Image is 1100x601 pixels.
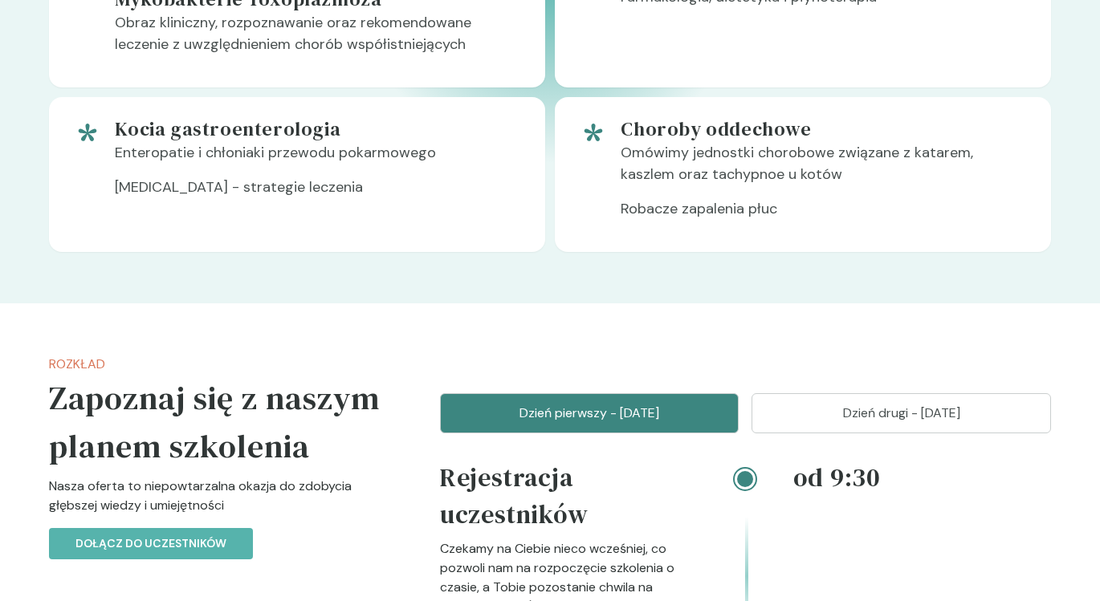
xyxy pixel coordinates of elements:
[752,393,1051,433] button: Dzień drugi - [DATE]
[621,198,1025,233] p: Robacze zapalenia płuc
[49,374,389,470] h5: Zapoznaj się z naszym planem szkolenia
[440,393,739,433] button: Dzień pierwszy - [DATE]
[621,142,1025,198] p: Omówimy jednostki chorobowe związane z katarem, kaszlem oraz tachypnoe u kotów
[115,116,519,142] h5: Kocia gastroenterologia
[793,459,1051,496] h4: od 9:30
[49,477,389,528] p: Nasza oferta to niepowtarzalna okazja do zdobycia głębszej wiedzy i umiejętności
[772,404,1031,423] p: Dzień drugi - [DATE]
[49,534,253,551] a: Dołącz do uczestników
[621,116,1025,142] h5: Choroby oddechowe
[49,528,253,559] button: Dołącz do uczestników
[460,404,719,423] p: Dzień pierwszy - [DATE]
[115,142,519,177] p: Enteropatie i chłoniaki przewodu pokarmowego
[49,355,389,374] p: Rozkład
[115,12,519,68] p: Obraz kliniczny, rozpoznawanie oraz rekomendowane leczenie z uwzględnieniem chorób współistniejących
[75,535,226,552] p: Dołącz do uczestników
[115,177,519,211] p: [MEDICAL_DATA] - strategie leczenia
[440,459,698,539] h4: Rejestracja uczestników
